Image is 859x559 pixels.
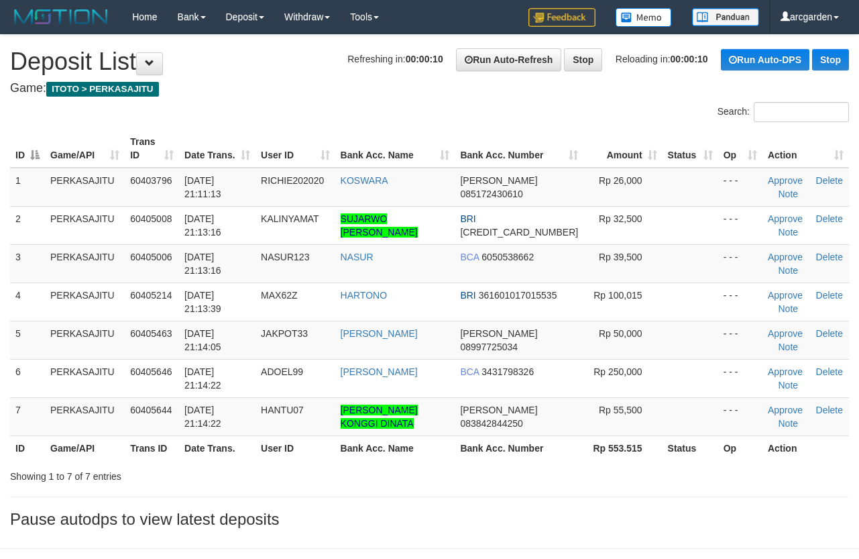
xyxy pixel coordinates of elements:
span: [DATE] 21:14:22 [184,366,221,391]
a: [PERSON_NAME] [341,366,418,377]
span: KALINYAMAT [261,213,319,224]
th: User ID [255,436,335,460]
a: Note [778,303,798,314]
td: 2 [10,206,45,244]
span: Copy 361601017015535 to clipboard [479,290,557,301]
img: panduan.png [692,8,759,26]
a: Delete [816,175,843,186]
span: Rp 50,000 [599,328,642,339]
span: [DATE] 21:13:16 [184,213,221,238]
h1: Deposit List [10,48,849,75]
th: User ID: activate to sort column ascending [255,130,335,168]
a: [PERSON_NAME] [341,328,418,339]
h3: Pause autodps to view latest deposits [10,511,849,528]
th: ID [10,436,45,460]
td: PERKASAJITU [45,359,125,397]
a: Approve [768,366,803,377]
input: Search: [754,102,849,122]
th: Game/API: activate to sort column ascending [45,130,125,168]
a: Delete [816,290,843,301]
img: Button%20Memo.svg [616,8,672,27]
a: Delete [816,213,843,224]
a: Approve [768,252,803,262]
td: PERKASAJITU [45,206,125,244]
td: - - - [718,359,762,397]
th: Amount: activate to sort column ascending [583,130,662,168]
span: HANTU07 [261,405,304,415]
a: Delete [816,252,843,262]
span: [PERSON_NAME] [460,175,537,186]
a: HARTONO [341,290,388,301]
span: BCA [460,252,479,262]
a: Delete [816,366,843,377]
td: 1 [10,168,45,207]
strong: 00:00:10 [671,54,708,64]
th: Trans ID [125,436,179,460]
img: MOTION_logo.png [10,7,112,27]
span: BCA [460,366,479,377]
a: Note [778,265,798,276]
td: PERKASAJITU [45,283,125,321]
th: Bank Acc. Name: activate to sort column ascending [335,130,455,168]
span: Rp 250,000 [593,366,642,377]
span: Copy 08997725034 to clipboard [460,342,518,352]
th: Game/API [45,436,125,460]
a: [PERSON_NAME] KONGGI DINATA [341,405,418,429]
span: MAX62Z [261,290,297,301]
span: BRI [460,290,475,301]
td: - - - [718,244,762,283]
span: RICHIE202020 [261,175,324,186]
td: - - - [718,206,762,244]
a: KOSWARA [341,175,388,186]
td: - - - [718,321,762,359]
span: ITOTO > PERKASAJITU [46,82,159,97]
span: Rp 55,500 [599,405,642,415]
span: BRI [460,213,475,224]
span: [DATE] 21:13:16 [184,252,221,276]
span: ADOEL99 [261,366,303,377]
h4: Game: [10,82,849,95]
th: Op [718,436,762,460]
td: PERKASAJITU [45,244,125,283]
span: Reloading in: [616,54,708,64]
td: 3 [10,244,45,283]
th: Rp 553.515 [583,436,662,460]
a: Approve [768,175,803,186]
a: Approve [768,405,803,415]
a: Delete [816,328,843,339]
a: Approve [768,290,803,301]
a: Note [778,380,798,391]
a: Note [778,189,798,199]
div: Showing 1 to 7 of 7 entries [10,464,348,483]
span: Refreshing in: [347,54,443,64]
th: Bank Acc. Number [455,436,583,460]
th: Bank Acc. Name [335,436,455,460]
span: 60405644 [130,405,172,415]
span: 60405646 [130,366,172,377]
th: ID: activate to sort column descending [10,130,45,168]
td: 5 [10,321,45,359]
th: Action [762,436,849,460]
td: 4 [10,283,45,321]
span: Rp 39,500 [599,252,642,262]
span: [DATE] 21:14:05 [184,328,221,352]
a: Stop [812,49,849,70]
td: 7 [10,397,45,436]
td: PERKASAJITU [45,397,125,436]
span: Copy 083842844250 to clipboard [460,418,522,429]
a: Approve [768,213,803,224]
th: Action: activate to sort column ascending [762,130,849,168]
a: NASUR [341,252,374,262]
span: 60405463 [130,328,172,339]
span: [DATE] 21:11:13 [184,175,221,199]
th: Op: activate to sort column ascending [718,130,762,168]
span: Rp 32,500 [599,213,642,224]
a: SUJARWO [PERSON_NAME] [341,213,418,238]
span: Rp 100,015 [593,290,642,301]
th: Status: activate to sort column ascending [663,130,718,168]
span: [PERSON_NAME] [460,405,537,415]
td: 6 [10,359,45,397]
strong: 00:00:10 [406,54,443,64]
a: Delete [816,405,843,415]
label: Search: [718,102,849,122]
